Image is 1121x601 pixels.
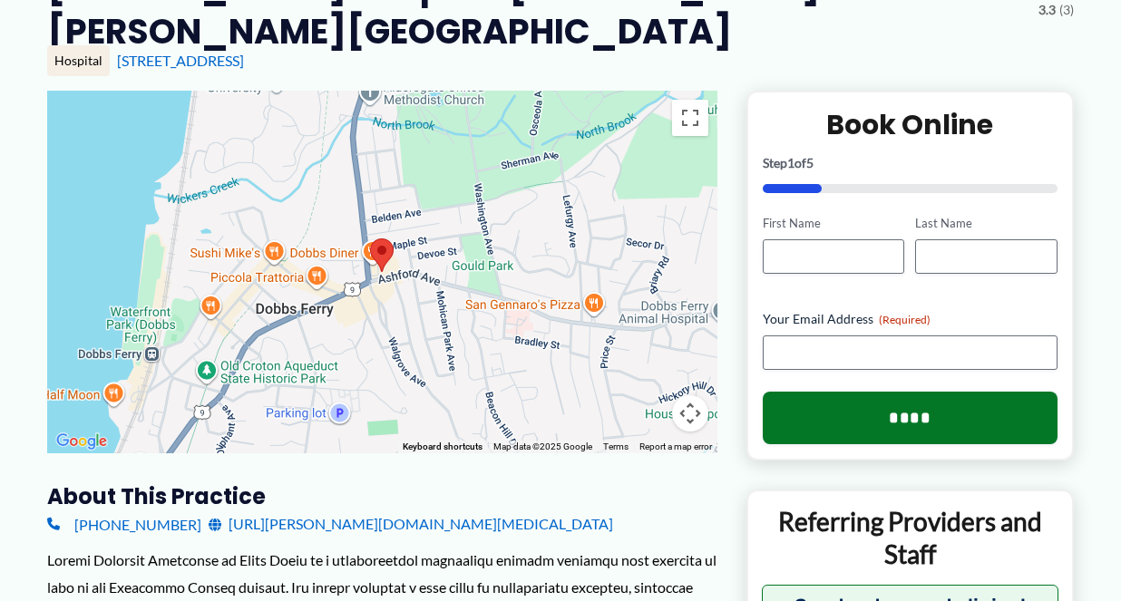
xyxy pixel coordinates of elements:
[879,313,931,326] span: (Required)
[639,441,712,451] a: Report a map error
[52,430,112,453] a: Open this area in Google Maps (opens a new window)
[47,482,717,510] h3: About this practice
[47,45,110,76] div: Hospital
[763,107,1058,142] h2: Book Online
[763,310,1058,328] label: Your Email Address
[763,215,905,232] label: First Name
[915,215,1058,232] label: Last Name
[117,52,244,69] a: [STREET_ADDRESS]
[603,441,629,451] a: Terms (opens in new tab)
[47,510,201,538] a: [PHONE_NUMBER]
[52,430,112,453] img: Google
[493,441,592,451] span: Map data ©2025 Google
[806,155,814,170] span: 5
[672,100,708,136] button: Toggle fullscreen view
[763,157,1058,170] p: Step of
[403,441,483,453] button: Keyboard shortcuts
[672,395,708,431] button: Map camera controls
[762,505,1058,571] p: Referring Providers and Staff
[787,155,794,170] span: 1
[209,510,613,538] a: [URL][PERSON_NAME][DOMAIN_NAME][MEDICAL_DATA]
